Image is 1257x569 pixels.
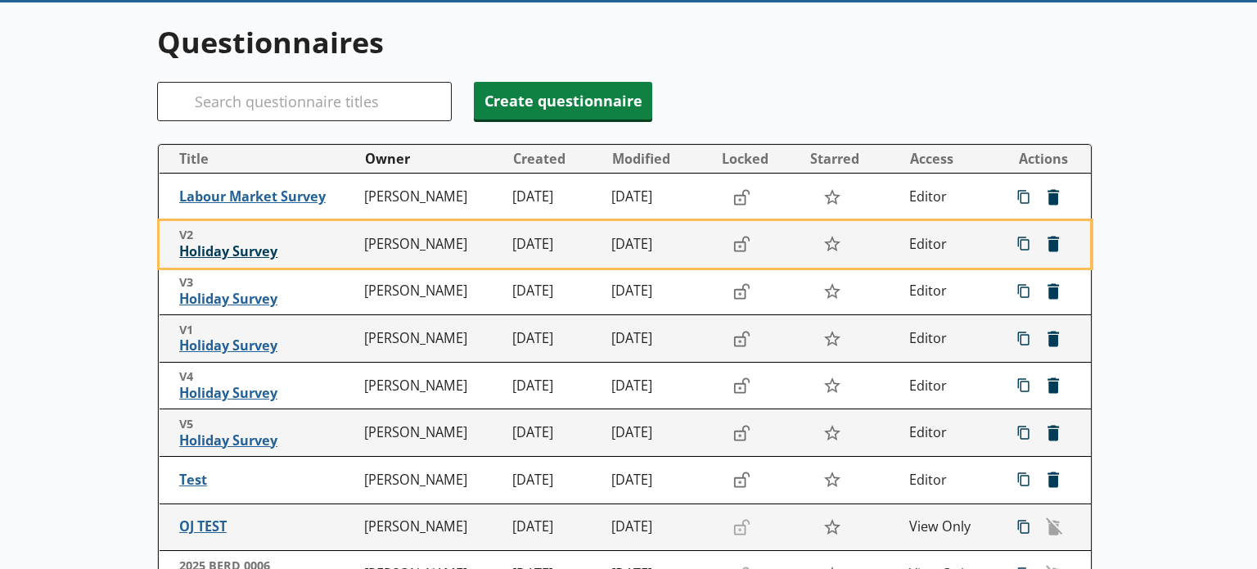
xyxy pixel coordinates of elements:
[814,228,849,260] button: Star
[179,385,357,402] span: Holiday Survey
[179,228,356,243] span: V2
[903,146,1000,172] button: Access
[725,372,758,400] button: Lock
[506,409,605,457] td: [DATE]
[506,315,605,363] td: [DATE]
[605,315,714,363] td: [DATE]
[814,464,849,495] button: Star
[725,466,758,494] button: Lock
[902,504,1001,551] td: View Only
[157,22,1093,62] h1: Questionnaires
[179,323,357,338] span: V1
[179,518,357,535] span: OJ TEST
[179,432,357,449] span: Holiday Survey
[166,146,357,172] button: Title
[358,146,506,172] button: Owner
[179,417,357,432] span: V5
[804,146,901,172] button: Starred
[506,221,605,269] td: [DATE]
[605,362,714,409] td: [DATE]
[506,268,605,315] td: [DATE]
[1001,145,1090,174] th: Actions
[902,268,1001,315] td: Editor
[605,268,714,315] td: [DATE]
[814,182,849,213] button: Star
[725,278,758,305] button: Lock
[605,174,714,221] td: [DATE]
[814,370,849,401] button: Star
[902,362,1001,409] td: Editor
[506,504,605,551] td: [DATE]
[902,457,1001,504] td: Editor
[179,369,357,385] span: V4
[725,419,758,447] button: Lock
[358,174,507,221] td: [PERSON_NAME]
[902,221,1001,269] td: Editor
[725,183,758,211] button: Lock
[358,315,507,363] td: [PERSON_NAME]
[506,362,605,409] td: [DATE]
[605,457,714,504] td: [DATE]
[902,315,1001,363] td: Editor
[179,243,356,260] span: Holiday Survey
[179,291,357,308] span: Holiday Survey
[358,268,507,315] td: [PERSON_NAME]
[725,230,758,258] button: Lock
[358,221,507,269] td: [PERSON_NAME]
[814,276,849,307] button: Star
[725,325,758,353] button: Lock
[358,409,507,457] td: [PERSON_NAME]
[179,275,357,291] span: V3
[157,82,452,121] input: Search questionnaire titles
[358,457,507,504] td: [PERSON_NAME]
[605,409,714,457] td: [DATE]
[179,188,357,205] span: Labour Market Survey
[507,146,604,172] button: Created
[902,174,1001,221] td: Editor
[605,504,714,551] td: [DATE]
[506,457,605,504] td: [DATE]
[474,82,652,120] button: Create questionnaire
[714,146,802,172] button: Locked
[814,512,849,543] button: Star
[506,174,605,221] td: [DATE]
[605,221,714,269] td: [DATE]
[358,362,507,409] td: [PERSON_NAME]
[814,323,849,354] button: Star
[179,472,357,489] span: Test
[814,418,849,449] button: Star
[358,504,507,551] td: [PERSON_NAME]
[179,337,357,354] span: Holiday Survey
[902,409,1001,457] td: Editor
[606,146,713,172] button: Modified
